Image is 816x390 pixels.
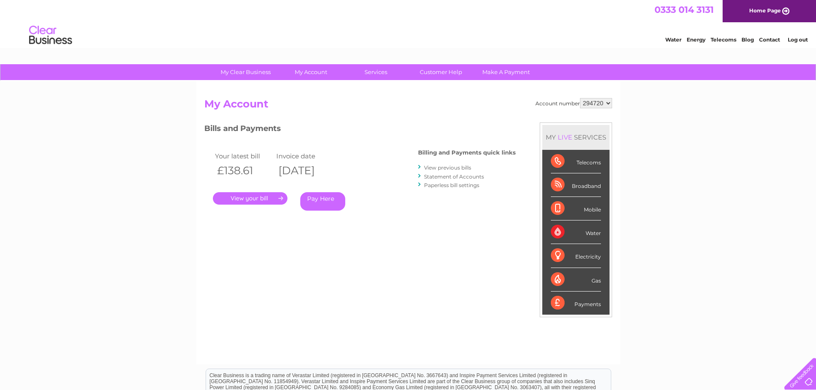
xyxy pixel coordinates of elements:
[341,64,411,80] a: Services
[210,64,281,80] a: My Clear Business
[665,36,681,43] a: Water
[213,150,275,162] td: Your latest bill
[204,98,612,114] h2: My Account
[206,5,611,42] div: Clear Business is a trading name of Verastar Limited (registered in [GEOGRAPHIC_DATA] No. 3667643...
[535,98,612,108] div: Account number
[687,36,705,43] a: Energy
[204,122,516,137] h3: Bills and Payments
[274,162,336,179] th: [DATE]
[275,64,346,80] a: My Account
[300,192,345,211] a: Pay Here
[213,162,275,179] th: £138.61
[551,197,601,220] div: Mobile
[551,244,601,268] div: Electricity
[788,36,808,43] a: Log out
[551,220,601,244] div: Water
[418,149,516,156] h4: Billing and Payments quick links
[759,36,780,43] a: Contact
[424,164,471,171] a: View previous bills
[556,133,574,141] div: LIVE
[29,22,72,48] img: logo.png
[551,173,601,197] div: Broadband
[424,173,484,180] a: Statement of Accounts
[213,192,287,205] a: .
[542,125,610,149] div: MY SERVICES
[471,64,541,80] a: Make A Payment
[274,150,336,162] td: Invoice date
[741,36,754,43] a: Blog
[406,64,476,80] a: Customer Help
[424,182,479,188] a: Paperless bill settings
[711,36,736,43] a: Telecoms
[551,150,601,173] div: Telecoms
[551,292,601,315] div: Payments
[655,4,714,15] a: 0333 014 3131
[551,268,601,292] div: Gas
